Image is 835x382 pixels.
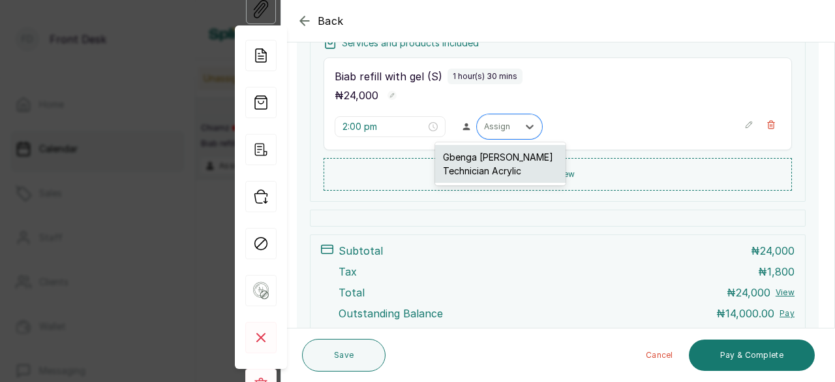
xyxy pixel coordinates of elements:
p: ₦14,000.00 [716,306,774,321]
p: 1 hour(s) 30 mins [453,71,517,82]
p: Biab refill with gel (S) [335,69,442,84]
p: ₦ [727,285,770,300]
span: Back [318,13,344,29]
p: Outstanding Balance [339,306,443,321]
button: View [776,287,795,298]
p: Subtotal [339,243,383,259]
p: ₦ [751,243,795,259]
button: Add new [324,158,792,191]
input: Select time [342,119,426,134]
span: 24,000 [760,244,795,257]
p: ₦ [758,264,795,279]
button: Pay & Complete [689,340,815,371]
button: Save [302,339,386,372]
p: Total [339,285,365,300]
button: Pay [780,308,795,319]
span: 24,000 [344,89,378,102]
p: Services and products included [342,37,479,50]
span: 1,800 [767,265,795,278]
p: Tax [339,264,357,279]
p: ₦ [335,88,378,103]
button: Cancel [635,340,684,371]
span: 24,000 [736,286,770,299]
div: Gbenga [PERSON_NAME] Technician Acrylic [435,145,566,183]
button: Back [297,13,344,29]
